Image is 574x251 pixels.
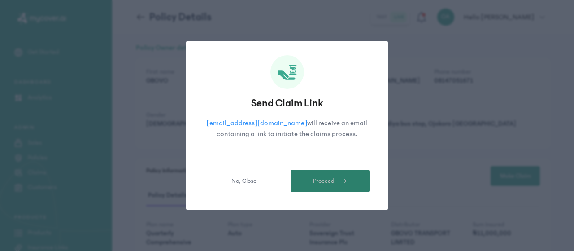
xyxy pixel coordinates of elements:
button: Proceed [291,170,370,192]
button: No, Close [204,170,283,192]
span: Proceed [313,176,335,186]
p: Send Claim Link [204,96,370,110]
span: No, Close [231,176,257,186]
span: [EMAIL_ADDRESS][DOMAIN_NAME] [207,119,308,127]
p: will receive an email containing a link to initiate the claims process. [204,118,370,145]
